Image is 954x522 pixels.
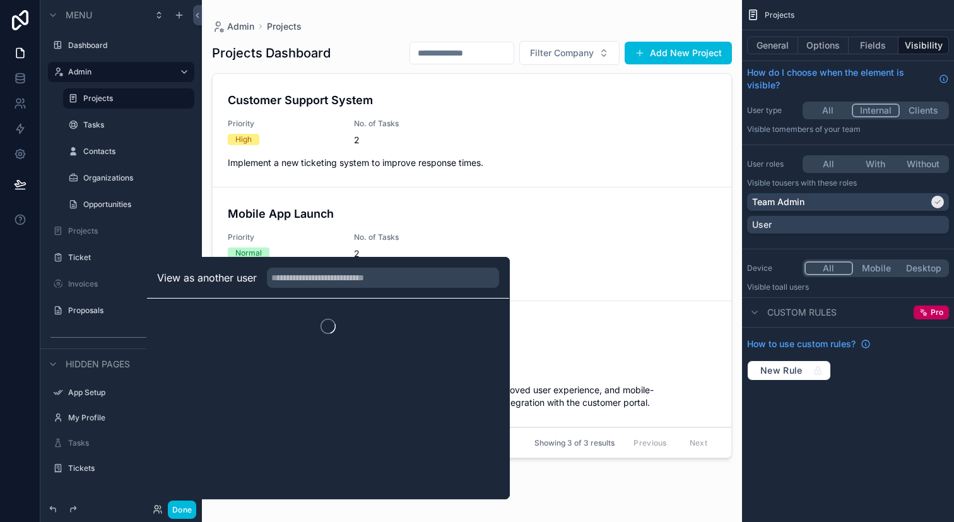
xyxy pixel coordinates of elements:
h2: View as another user [157,270,257,285]
a: How do I choose when the element is visible? [747,66,949,92]
label: Proposals [68,305,187,316]
button: Internal [852,104,900,117]
button: Desktop [900,261,947,275]
label: Projects [68,226,187,236]
label: App Setup [68,388,187,398]
span: Hidden pages [66,358,130,371]
button: All [804,157,852,171]
label: Ticket [68,252,187,263]
p: Visible to [747,282,949,292]
label: Tasks [68,438,187,448]
p: Visible to [747,178,949,188]
span: Menu [66,9,92,21]
button: All [804,104,852,117]
p: Visible to [747,124,949,134]
label: Device [747,263,798,273]
button: Without [900,157,947,171]
span: Showing 3 of 3 results [534,438,615,448]
span: How do I choose when the element is visible? [747,66,934,92]
p: User [752,218,772,231]
label: Organizations [83,173,187,183]
button: Options [798,37,849,54]
span: How to use custom rules? [747,338,856,350]
a: How to use custom rules? [747,338,871,350]
label: Dashboard [68,40,187,50]
label: My Profile [68,413,187,423]
button: New Rule [747,360,831,381]
p: Team Admin [752,196,804,208]
label: Projects [83,93,187,104]
label: User type [747,105,798,116]
span: Pro [931,307,943,317]
button: General [747,37,798,54]
label: Opportunities [83,199,187,210]
button: Visibility [898,37,949,54]
label: User roles [747,159,798,169]
span: Custom rules [767,306,837,319]
span: Members of your team [779,124,861,134]
button: Mobile [853,261,900,275]
span: Users with these roles [779,178,857,187]
span: Projects [765,10,794,20]
button: Done [168,501,196,519]
button: All [804,261,853,275]
button: Clients [900,104,947,117]
span: New Rule [755,365,808,376]
label: Admin [68,67,169,77]
span: all users [779,282,809,292]
label: Tickets [68,463,187,473]
button: With [852,157,899,171]
label: Tasks [83,120,187,130]
label: Contacts [83,146,187,157]
label: Invoices [68,279,187,289]
button: Fields [849,37,899,54]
